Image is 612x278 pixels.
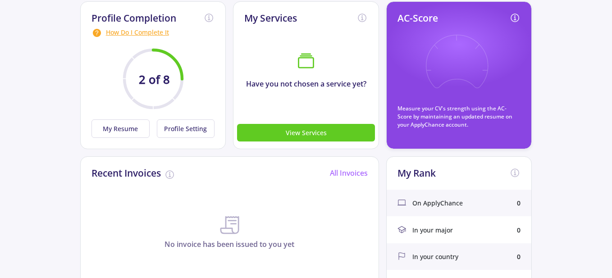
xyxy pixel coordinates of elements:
[139,72,170,87] text: 2 of 8
[330,168,368,178] a: All Invoices
[517,198,521,208] div: 0
[397,168,436,179] h2: My Rank
[412,252,458,261] span: In your country
[517,252,521,261] div: 0
[237,128,375,137] a: View Services
[157,119,215,138] button: Profile Setting
[81,239,379,250] p: No invoice has been issued to you yet
[91,13,176,24] h2: Profile Completion
[91,168,161,179] h2: Recent Invoices
[397,105,521,129] p: Measure your CV's strength using the AC-Score by maintaining an updated resume on your ApplyChanc...
[153,119,215,138] a: Profile Setting
[517,225,521,235] div: 0
[397,13,438,24] h2: AC-Score
[244,13,297,24] h2: My Services
[237,124,375,141] button: View Services
[91,27,215,38] div: How Do I Complete It
[412,225,453,235] span: In your major
[412,198,463,208] span: On ApplyChance
[91,119,153,138] a: My Resume
[91,119,150,138] button: My Resume
[233,78,379,89] p: Have you not chosen a service yet?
